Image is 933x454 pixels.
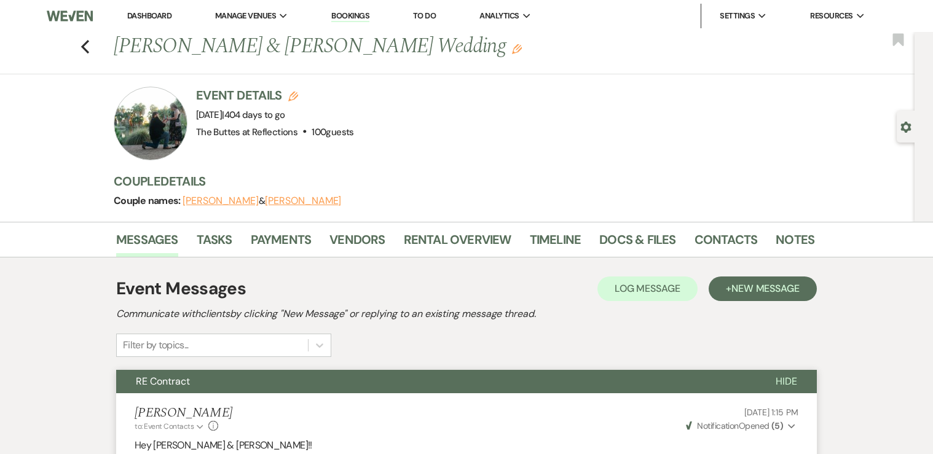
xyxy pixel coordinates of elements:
button: RE Contract [116,370,756,393]
a: Notes [776,230,814,257]
span: Manage Venues [215,10,276,22]
button: Open lead details [900,120,911,132]
a: Vendors [329,230,385,257]
span: Resources [810,10,852,22]
p: Hey [PERSON_NAME] & [PERSON_NAME]!! [135,437,798,453]
button: [PERSON_NAME] [183,196,259,206]
button: +New Message [709,276,817,301]
a: Messages [116,230,178,257]
button: [PERSON_NAME] [265,196,341,206]
span: Settings [720,10,755,22]
button: Edit [512,43,522,54]
span: Opened [686,420,783,431]
span: Notification [697,420,738,431]
strong: ( 5 ) [771,420,783,431]
span: & [183,195,341,207]
a: Bookings [331,10,369,22]
h2: Communicate with clients by clicking "New Message" or replying to an existing message thread. [116,307,817,321]
span: The Buttes at Reflections [196,126,297,138]
h3: Event Details [196,87,354,104]
button: NotificationOpened (5) [684,420,798,432]
span: [DATE] [196,109,285,121]
div: Filter by topics... [123,338,189,353]
h5: [PERSON_NAME] [135,405,232,421]
h1: [PERSON_NAME] & [PERSON_NAME] Wedding [114,32,664,61]
a: Dashboard [127,10,171,21]
span: New Message [731,282,800,295]
button: to: Event Contacts [135,421,205,432]
h1: Event Messages [116,276,246,302]
a: Docs & Files [599,230,675,257]
a: Tasks [197,230,232,257]
span: Couple names: [114,194,183,207]
a: To Do [413,10,436,21]
a: Timeline [530,230,581,257]
span: 404 days to go [224,109,285,121]
h3: Couple Details [114,173,802,190]
span: Analytics [479,10,519,22]
button: Hide [756,370,817,393]
a: Payments [251,230,312,257]
span: Hide [776,375,797,388]
span: | [222,109,285,121]
a: Rental Overview [404,230,511,257]
span: Log Message [615,282,680,295]
img: Weven Logo [47,3,93,29]
button: Log Message [597,276,698,301]
span: 100 guests [312,126,353,138]
span: to: Event Contacts [135,421,194,431]
span: RE Contract [136,375,190,388]
span: [DATE] 1:15 PM [744,407,798,418]
a: Contacts [695,230,758,257]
